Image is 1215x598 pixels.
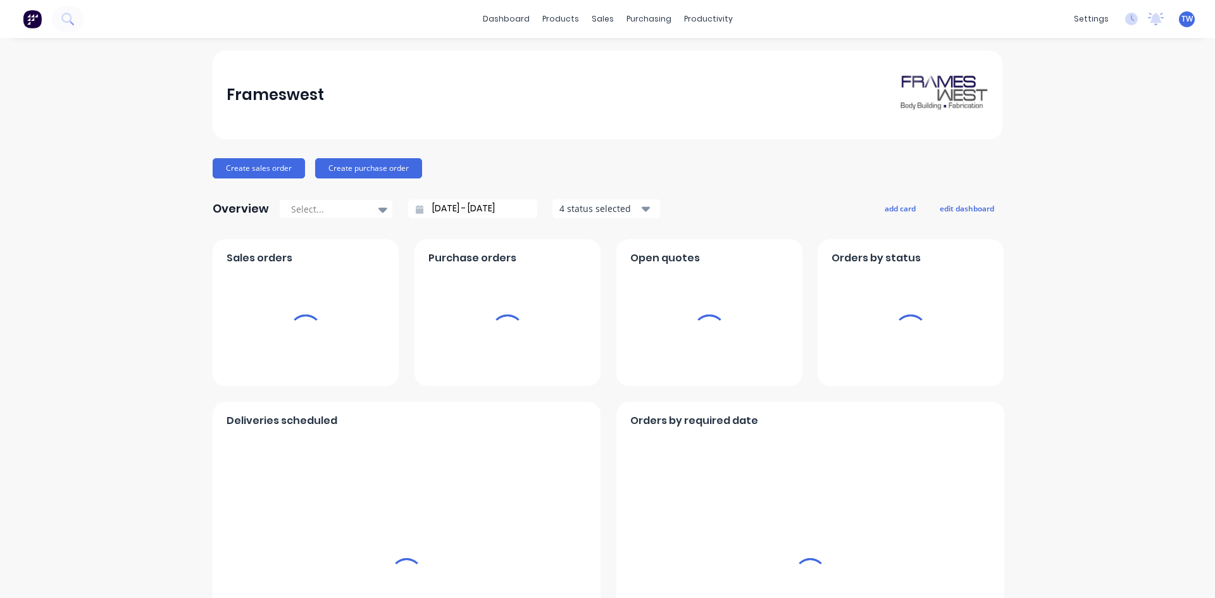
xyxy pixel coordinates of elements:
span: Purchase orders [428,251,516,266]
button: Create purchase order [315,158,422,178]
span: Orders by required date [630,413,758,428]
a: dashboard [477,9,536,28]
button: edit dashboard [931,200,1002,216]
button: add card [876,200,924,216]
span: Sales orders [227,251,292,266]
div: purchasing [620,9,678,28]
span: Orders by status [832,251,921,266]
button: 4 status selected [552,199,660,218]
div: Frameswest [227,82,324,108]
div: 4 status selected [559,202,639,215]
div: sales [585,9,620,28]
span: Open quotes [630,251,700,266]
div: Overview [213,196,269,221]
button: Create sales order [213,158,305,178]
span: TW [1181,13,1193,25]
div: products [536,9,585,28]
img: Factory [23,9,42,28]
span: Deliveries scheduled [227,413,337,428]
div: settings [1068,9,1115,28]
div: productivity [678,9,739,28]
img: Frameswest [900,73,988,117]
